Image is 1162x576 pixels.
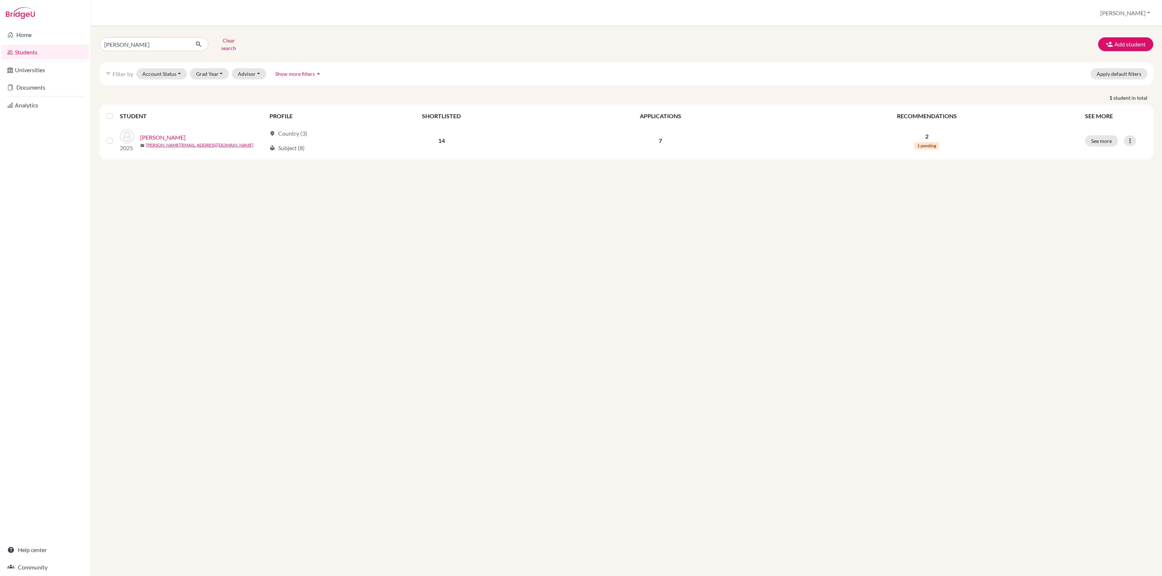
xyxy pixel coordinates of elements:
button: Show more filtersarrow_drop_up [269,68,328,79]
button: [PERSON_NAME] [1097,6,1153,20]
a: Universities [1,63,89,77]
i: filter_list [105,71,111,77]
td: 7 [548,125,773,157]
img: Bridge-U [6,7,35,19]
a: Documents [1,80,89,95]
i: arrow_drop_up [315,70,322,77]
span: 1 pending [914,142,939,149]
button: Add student [1098,37,1153,51]
span: location_on [269,131,275,136]
p: 2 [777,132,1076,141]
p: 2025 [120,144,134,152]
button: Advisor [232,68,266,79]
a: [PERSON_NAME][EMAIL_ADDRESS][DOMAIN_NAME] [146,142,253,148]
span: Filter by [113,70,133,77]
button: Clear search [208,35,249,54]
input: Find student by name... [99,37,190,51]
a: Community [1,560,89,575]
button: Account Status [136,68,187,79]
a: Students [1,45,89,59]
div: Country (3) [269,129,307,138]
a: [PERSON_NAME] [140,133,186,142]
th: STUDENT [120,107,265,125]
button: Apply default filters [1090,68,1147,79]
th: SEE MORE [1081,107,1150,125]
th: PROFILE [265,107,335,125]
button: See more [1085,135,1118,147]
td: 14 [335,125,548,157]
span: mail [140,143,145,148]
a: Help center [1,543,89,557]
a: Home [1,28,89,42]
img: Agarwal, Dhruv [120,129,134,144]
th: APPLICATIONS [548,107,773,125]
th: RECOMMENDATIONS [773,107,1081,125]
div: Subject (8) [269,144,305,152]
span: Show more filters [275,71,315,77]
a: Analytics [1,98,89,112]
span: student in total [1113,94,1153,102]
span: local_library [269,145,275,151]
strong: 1 [1109,94,1113,102]
th: SHORTLISTED [335,107,548,125]
button: Grad Year [190,68,229,79]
